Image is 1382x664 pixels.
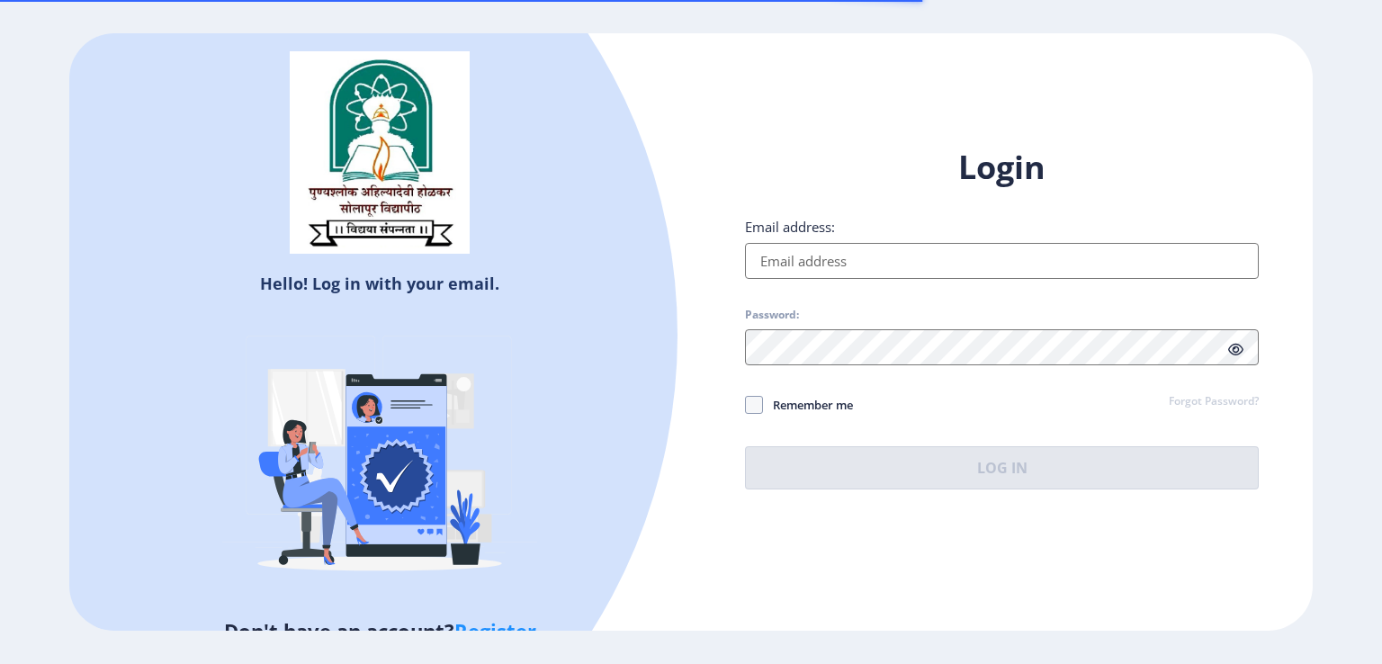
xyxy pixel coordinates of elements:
[222,301,537,616] img: Verified-rafiki.svg
[454,617,536,644] a: Register
[745,146,1259,189] h1: Login
[290,51,470,255] img: sulogo.png
[745,243,1259,279] input: Email address
[763,394,853,416] span: Remember me
[83,616,678,645] h5: Don't have an account?
[745,308,799,322] label: Password:
[745,446,1259,489] button: Log In
[1169,394,1259,410] a: Forgot Password?
[745,218,835,236] label: Email address:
